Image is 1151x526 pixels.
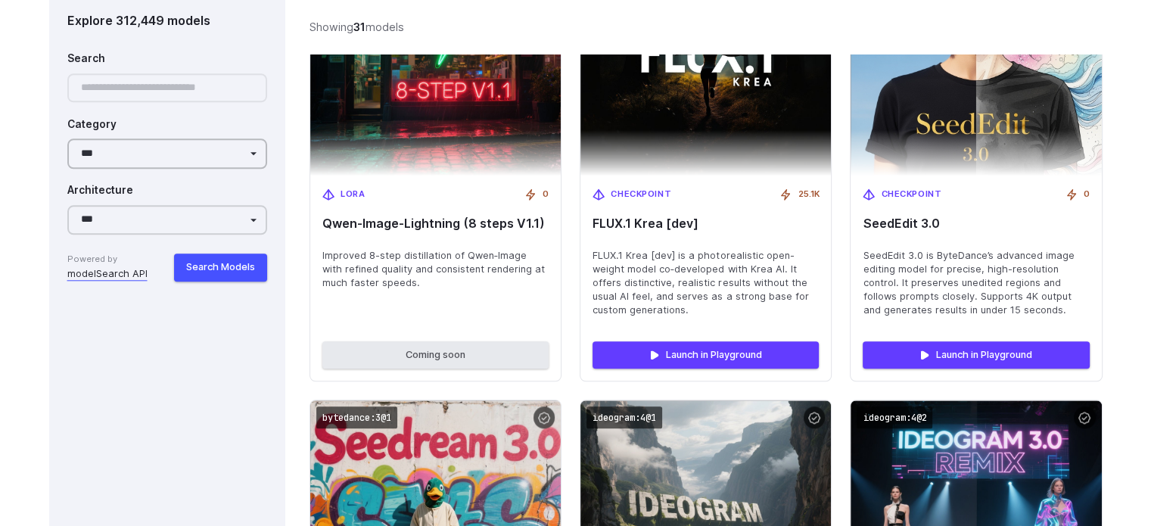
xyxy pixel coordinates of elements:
[322,249,549,290] span: Improved 8-step distillation of Qwen‑Image with refined quality and consistent rendering at much ...
[593,341,819,369] a: Launch in Playground
[341,188,365,201] span: LoRA
[316,406,397,428] code: bytedance:3@1
[353,20,366,33] strong: 31
[798,188,819,201] span: 25.1K
[67,117,117,133] label: Category
[174,254,267,282] button: Search Models
[322,341,549,369] button: Coming soon
[67,254,148,267] span: Powered by
[67,139,268,169] select: Category
[67,51,105,68] label: Search
[67,267,148,282] a: modelSearch API
[857,406,932,428] code: ideogram:4@2
[310,18,404,36] div: Showing models
[543,188,549,201] span: 0
[863,216,1089,231] span: SeedEdit 3.0
[881,188,941,201] span: Checkpoint
[67,12,268,32] div: Explore 312,449 models
[322,216,549,231] span: Qwen‑Image-Lightning (8 steps V1.1)
[1084,188,1090,201] span: 0
[593,249,819,317] span: FLUX.1 Krea [dev] is a photorealistic open-weight model co‑developed with Krea AI. It offers dist...
[586,406,662,428] code: ideogram:4@1
[863,249,1089,317] span: SeedEdit 3.0 is ByteDance’s advanced image editing model for precise, high-resolution control. It...
[67,205,268,235] select: Architecture
[593,216,819,231] span: FLUX.1 Krea [dev]
[611,188,671,201] span: Checkpoint
[863,341,1089,369] a: Launch in Playground
[67,183,133,200] label: Architecture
